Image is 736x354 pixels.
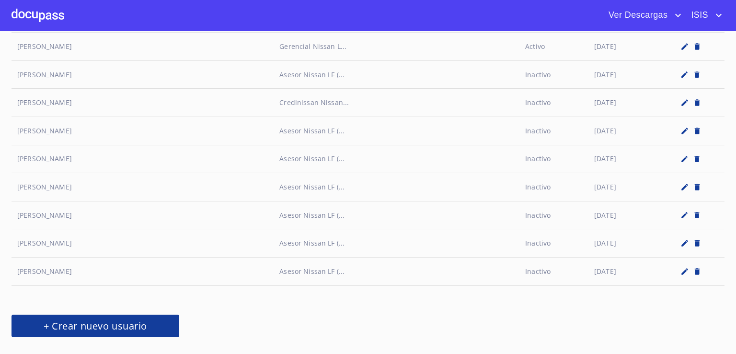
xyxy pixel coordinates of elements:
[11,33,274,61] td: [PERSON_NAME]
[11,315,179,337] button: + Crear nuevo usuario
[274,258,519,286] td: Asesor Nissan LF (...
[11,60,274,89] td: [PERSON_NAME]
[588,33,657,61] td: [DATE]
[11,201,274,229] td: [PERSON_NAME]
[519,33,588,61] td: Activo
[274,117,519,145] td: Asesor Nissan LF (...
[588,60,657,89] td: [DATE]
[274,89,519,117] td: Credinissan Nissan...
[11,145,274,173] td: [PERSON_NAME]
[588,117,657,145] td: [DATE]
[519,60,588,89] td: Inactivo
[274,145,519,173] td: Asesor Nissan LF (...
[11,117,274,145] td: [PERSON_NAME]
[601,8,672,23] span: Ver Descargas
[588,145,657,173] td: [DATE]
[519,89,588,117] td: Inactivo
[588,201,657,229] td: [DATE]
[588,89,657,117] td: [DATE]
[274,33,519,61] td: Gerencial Nissan L...
[274,229,519,258] td: Asesor Nissan LF (...
[11,258,274,286] td: [PERSON_NAME]
[519,229,588,258] td: Inactivo
[274,201,519,229] td: Asesor Nissan LF (...
[519,201,588,229] td: Inactivo
[601,8,684,23] button: account of current user
[519,145,588,173] td: Inactivo
[274,60,519,89] td: Asesor Nissan LF (...
[11,229,274,258] td: [PERSON_NAME]
[11,89,274,117] td: [PERSON_NAME]
[588,173,657,201] td: [DATE]
[519,173,588,201] td: Inactivo
[588,258,657,286] td: [DATE]
[519,117,588,145] td: Inactivo
[23,318,168,334] span: + Crear nuevo usuario
[684,8,724,23] button: account of current user
[274,173,519,201] td: Asesor Nissan LF (...
[684,8,713,23] span: ISIS
[11,173,274,201] td: [PERSON_NAME]
[588,229,657,258] td: [DATE]
[519,258,588,286] td: Inactivo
